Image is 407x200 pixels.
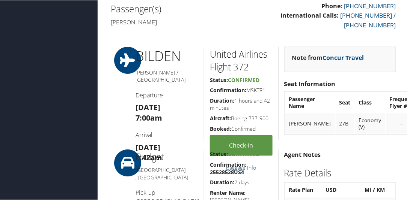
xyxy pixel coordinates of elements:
[340,11,396,29] a: [PHONE_NUMBER] / [PHONE_NUMBER]
[210,125,273,132] h5: Confirmed
[136,130,199,139] h4: Arrival
[210,161,246,176] strong: Confirmation: 25528528US4
[210,114,231,121] strong: Aircraft:
[136,166,199,181] h5: [GEOGRAPHIC_DATA] , [GEOGRAPHIC_DATA]
[210,86,246,93] strong: Confirmation:
[355,113,385,133] td: Economy (V)
[285,183,321,197] th: Rate Plan
[210,179,234,186] strong: Duration:
[136,46,199,65] h1: BIL DEN
[136,102,160,112] strong: [DATE]
[361,183,395,197] th: MI / KM
[292,53,364,61] strong: Note from
[111,2,248,15] h2: Passenger(s)
[136,142,160,152] strong: [DATE]
[136,91,199,99] h4: Departure
[210,189,246,196] strong: Renter Name:
[336,113,354,133] td: 27B
[210,86,273,94] h5: MSKTR1
[210,76,228,83] strong: Status:
[210,151,228,158] strong: Status:
[136,112,162,122] strong: 7:00am
[355,92,385,112] th: Class
[336,92,354,112] th: Seat
[210,114,273,122] h5: Boeing 737-900
[284,151,321,159] strong: Agent Notes
[284,79,336,88] strong: Seat Information
[210,48,273,73] h2: United Airlines Flight 372
[323,53,364,61] a: Concur Travel
[210,97,234,104] strong: Duration:
[321,1,342,10] strong: Phone:
[285,92,335,112] th: Passenger Name
[344,1,396,10] a: [PHONE_NUMBER]
[280,11,339,19] strong: International Calls:
[210,135,273,155] a: Check-in
[210,97,273,111] h5: 1 hours and 42 minutes
[136,69,199,83] h5: [PERSON_NAME] / [GEOGRAPHIC_DATA]
[285,113,335,133] td: [PERSON_NAME]
[210,125,231,132] strong: Booked:
[210,179,273,186] h5: 2 days
[111,18,248,26] h4: [PERSON_NAME]
[228,76,259,83] span: Confirmed
[284,167,396,179] h2: Rate Details
[322,183,360,197] th: USD
[136,151,199,163] h2: Budget
[228,151,259,158] span: Confirmed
